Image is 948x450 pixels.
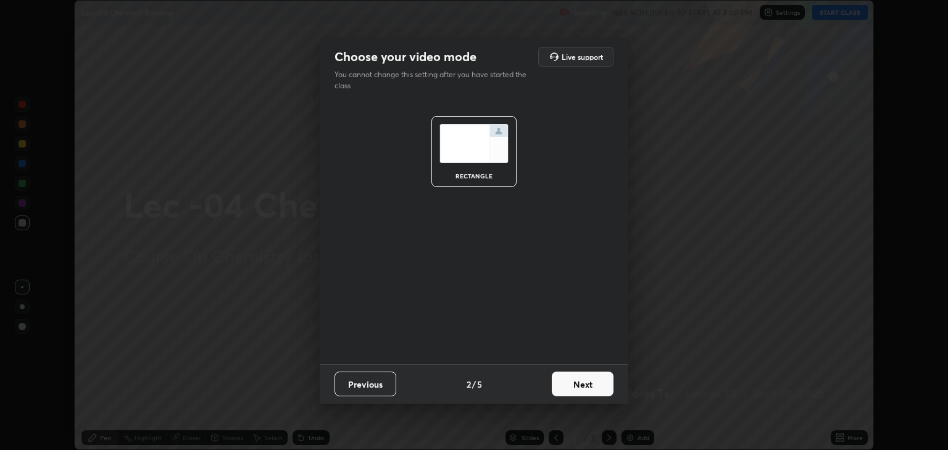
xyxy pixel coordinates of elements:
[449,173,499,179] div: rectangle
[467,378,471,391] h4: 2
[552,372,613,396] button: Next
[562,53,603,60] h5: Live support
[439,124,509,163] img: normalScreenIcon.ae25ed63.svg
[477,378,482,391] h4: 5
[335,372,396,396] button: Previous
[335,49,476,65] h2: Choose your video mode
[472,378,476,391] h4: /
[335,69,534,91] p: You cannot change this setting after you have started the class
